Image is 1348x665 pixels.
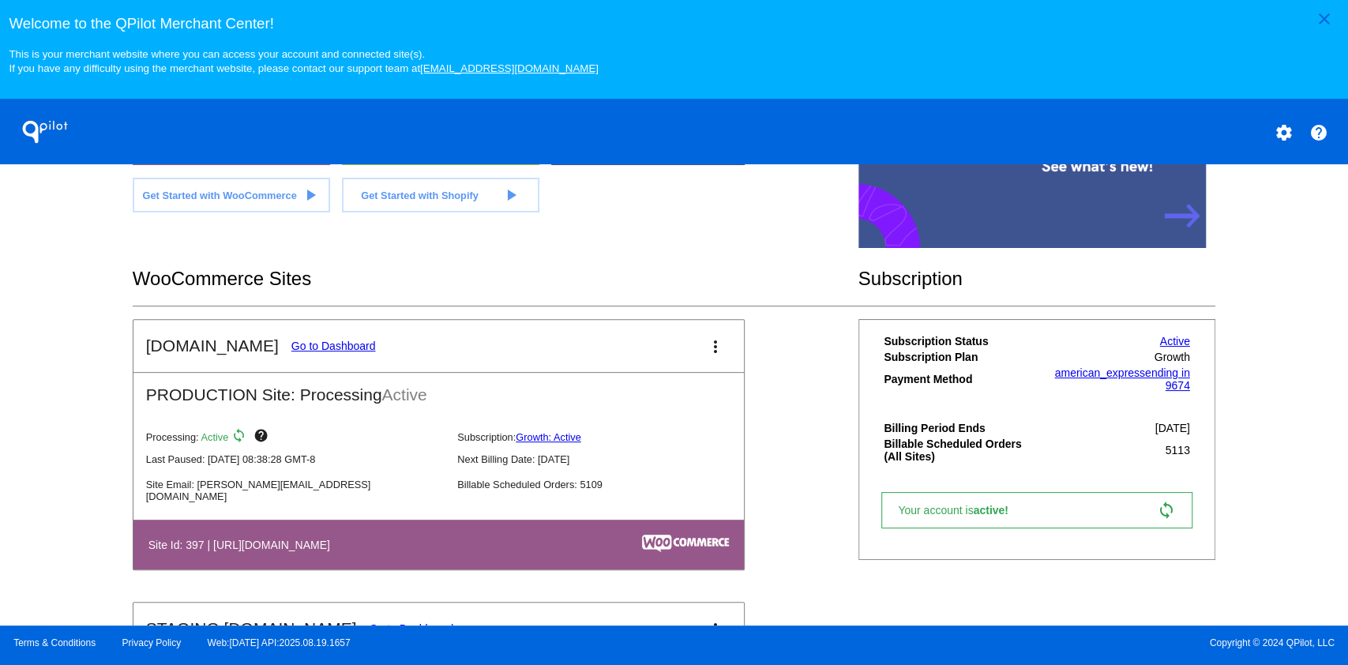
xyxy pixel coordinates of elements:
th: Billable Scheduled Orders (All Sites) [883,437,1037,464]
span: Your account is [898,504,1024,517]
mat-icon: play_arrow [501,186,520,205]
span: Get Started with Shopify [361,190,479,201]
th: Payment Method [883,366,1037,393]
a: Privacy Policy [122,637,182,648]
p: Site Email: [PERSON_NAME][EMAIL_ADDRESS][DOMAIN_NAME] [146,479,445,502]
a: Your account isactive! sync [881,492,1192,528]
span: Active [382,385,427,404]
h2: STAGING [DOMAIN_NAME] [146,619,357,638]
span: american_express [1054,366,1144,379]
mat-icon: play_arrow [301,186,320,205]
img: c53aa0e5-ae75-48aa-9bee-956650975ee5 [642,535,729,552]
span: 5113 [1165,444,1189,456]
p: Billable Scheduled Orders: 5109 [457,479,756,490]
span: active! [973,504,1016,517]
a: Go to Dashboard [370,622,454,635]
p: Processing: [146,428,445,447]
h2: Subscription [858,268,1216,290]
a: american_expressending in 9674 [1054,366,1189,392]
span: Get Started with WooCommerce [142,190,296,201]
mat-icon: sync [1157,501,1176,520]
a: Go to Dashboard [291,340,376,352]
a: Growth: Active [516,431,581,443]
p: Last Paused: [DATE] 08:38:28 GMT-8 [146,453,445,465]
small: This is your merchant website where you can access your account and connected site(s). If you hav... [9,48,598,74]
mat-icon: sync [231,428,250,447]
p: Subscription: [457,431,756,443]
mat-icon: help [253,428,272,447]
p: Next Billing Date: [DATE] [457,453,756,465]
th: Billing Period Ends [883,421,1037,435]
mat-icon: more_vert [706,620,725,639]
a: Get Started with WooCommerce [133,178,330,212]
a: Web:[DATE] API:2025.08.19.1657 [208,637,351,648]
mat-icon: settings [1274,123,1293,142]
span: [DATE] [1155,422,1190,434]
mat-icon: close [1315,9,1334,28]
h1: QPilot [13,116,77,148]
a: Active [1160,335,1190,348]
a: Get Started with Shopify [342,178,539,212]
mat-icon: help [1309,123,1328,142]
h2: WooCommerce Sites [133,268,858,290]
mat-icon: more_vert [706,337,725,356]
h2: PRODUCTION Site: Processing [133,373,744,404]
th: Subscription Status [883,334,1037,348]
span: Copyright © 2024 QPilot, LLC [688,637,1335,648]
th: Subscription Plan [883,350,1037,364]
h4: Site Id: 397 | [URL][DOMAIN_NAME] [148,539,338,551]
span: Active [201,431,229,443]
h2: [DOMAIN_NAME] [146,336,279,355]
span: Growth [1155,351,1190,363]
a: Terms & Conditions [13,637,96,648]
h3: Welcome to the QPilot Merchant Center! [9,15,1339,32]
a: [EMAIL_ADDRESS][DOMAIN_NAME] [420,62,599,74]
